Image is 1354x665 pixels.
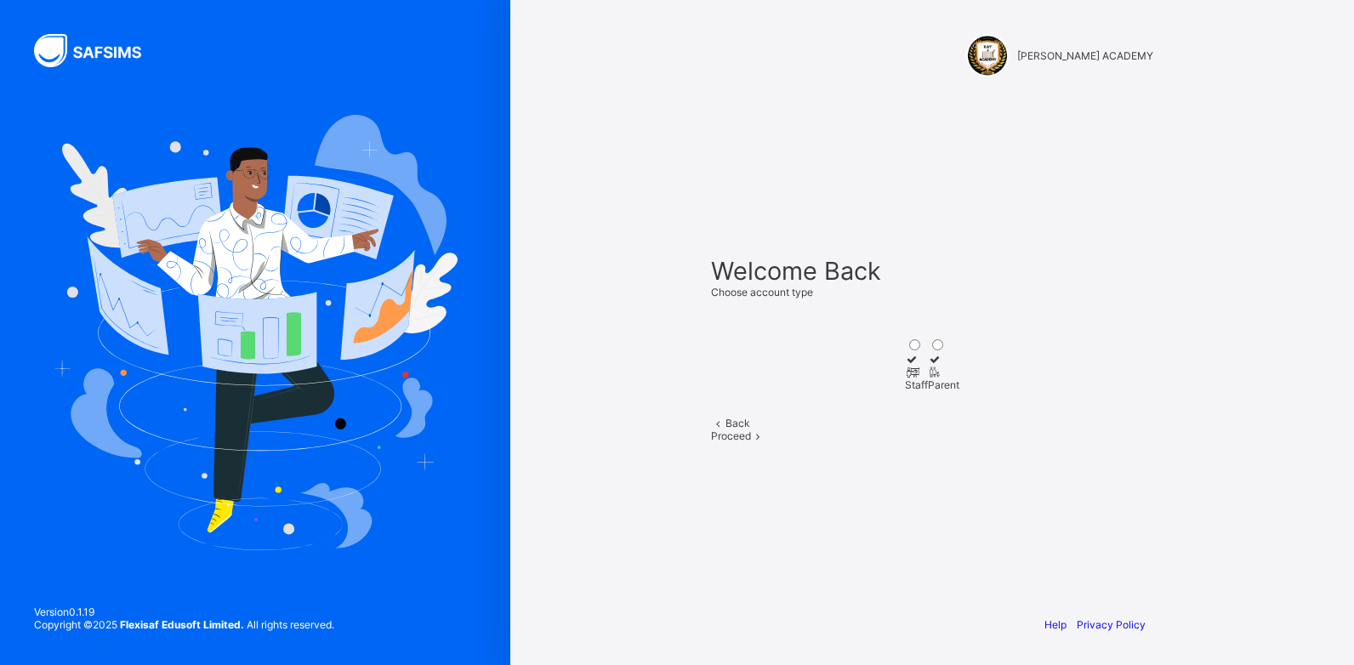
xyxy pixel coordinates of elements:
span: [PERSON_NAME] ACADEMY [1017,49,1153,62]
a: Privacy Policy [1077,618,1146,631]
strong: Flexisaf Edusoft Limited. [120,618,244,631]
div: Parent [928,378,959,391]
span: Choose account type [711,286,813,298]
span: Welcome Back [711,256,1153,286]
img: Hero Image [53,115,458,550]
a: Help [1044,618,1067,631]
span: Copyright © 2025 All rights reserved. [34,618,334,631]
span: Proceed [711,429,751,442]
span: Back [725,417,750,429]
span: Version 0.1.19 [34,605,334,618]
img: SAFSIMS Logo [34,34,162,67]
div: Staff [905,378,928,391]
